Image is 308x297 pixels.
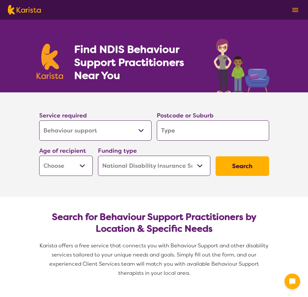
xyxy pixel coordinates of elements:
button: Search [216,156,269,176]
label: Service required [39,112,87,119]
p: Karista offers a free service that connects you with Behaviour Support and other disability servi... [37,241,272,278]
label: Funding type [98,147,137,155]
h2: Search for Behaviour Support Practitioners by Location & Specific Needs [44,211,264,235]
img: Karista logo [37,44,63,79]
label: Age of recipient [39,147,86,155]
img: behaviour-support [212,35,272,92]
img: Karista logo [8,5,41,15]
img: menu [292,8,298,12]
input: Type [157,120,269,141]
label: Postcode or Suburb [157,112,214,119]
h1: Find NDIS Behaviour Support Practitioners Near You [74,43,201,82]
